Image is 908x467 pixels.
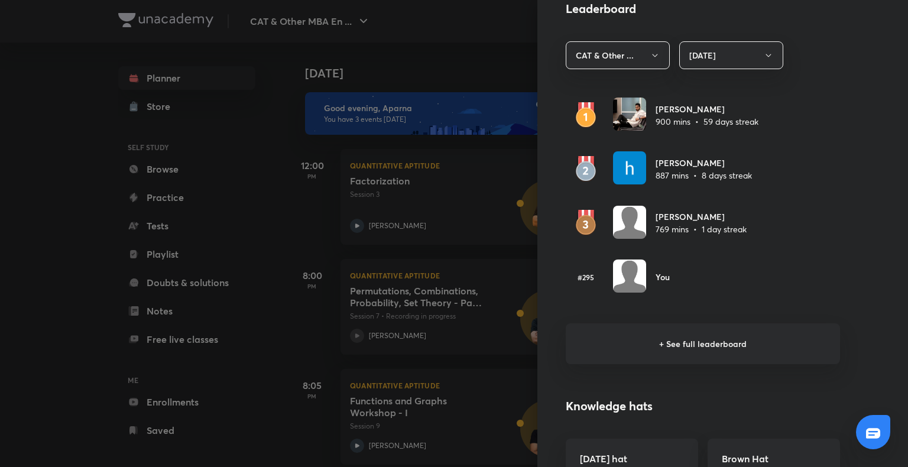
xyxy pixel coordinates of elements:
[656,157,752,169] h6: [PERSON_NAME]
[722,453,826,464] h5: Brown Hat
[613,151,646,184] img: Avatar
[613,260,646,293] img: Avatar
[613,98,646,131] img: Avatar
[566,323,840,364] h6: + See full leaderboard
[656,169,752,181] p: 887 mins • 8 days streak
[566,397,840,415] h4: Knowledge hats
[566,156,606,182] img: rank2.svg
[656,115,758,128] p: 900 mins • 59 days streak
[580,453,684,464] h5: [DATE] hat
[566,210,606,236] img: rank3.svg
[656,210,747,223] h6: [PERSON_NAME]
[679,41,783,69] button: [DATE]
[613,206,646,239] img: Avatar
[566,102,606,128] img: rank1.svg
[566,272,606,283] h6: #295
[656,271,670,283] h6: You
[656,223,747,235] p: 769 mins • 1 day streak
[656,103,758,115] h6: [PERSON_NAME]
[566,41,670,69] button: CAT & Other ...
